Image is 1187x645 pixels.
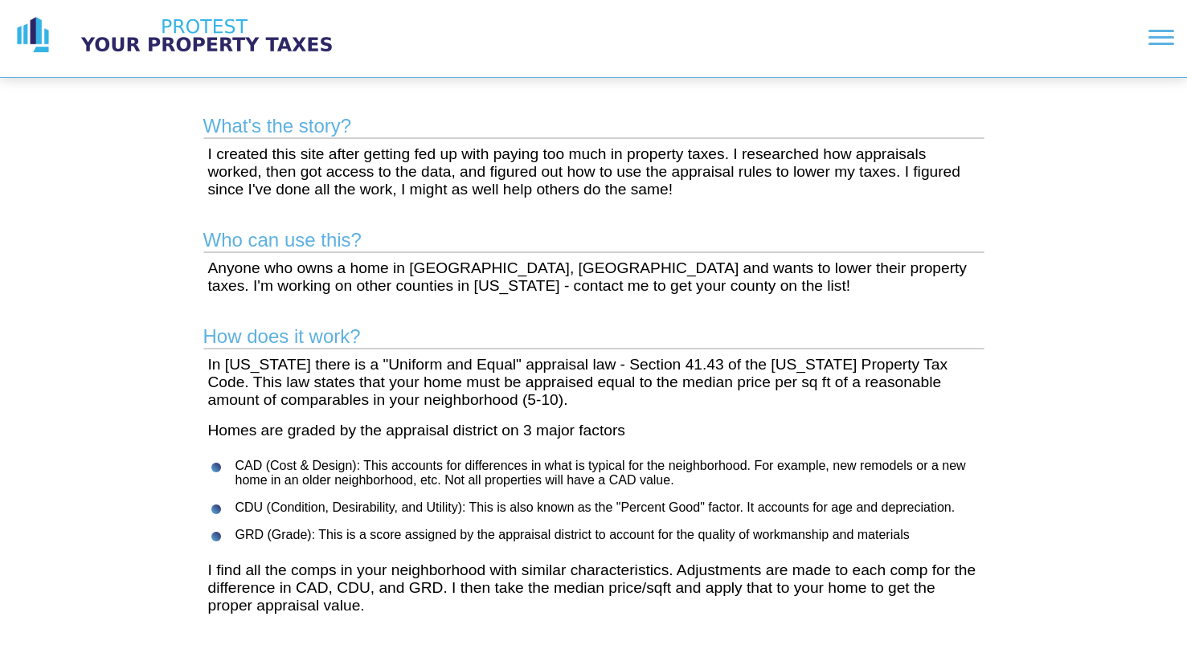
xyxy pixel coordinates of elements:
[208,356,980,409] p: In [US_STATE] there is a "Uniform and Equal" appraisal law - Section 41.43 of the [US_STATE] Prop...
[203,115,984,139] h2: What's the story?
[208,259,980,295] p: Anyone who owns a home in [GEOGRAPHIC_DATA], [GEOGRAPHIC_DATA] and wants to lower their property ...
[203,229,984,253] h2: Who can use this?
[235,500,993,515] li: CDU (Condition, Desirability, and Utility): This is also known as the "Percent Good" factor. It a...
[208,561,980,614] p: I find all the comps in your neighborhood with similar characteristics. Adjustments are made to e...
[13,15,53,55] img: logo
[235,459,993,488] li: CAD (Cost & Design): This accounts for differences in what is typical for the neighborhood. For e...
[208,145,980,198] p: I created this site after getting fed up with paying too much in property taxes. I researched how...
[66,15,347,55] img: logo text
[235,528,993,542] li: GRD (Grade): This is a score assigned by the appraisal district to account for the quality of wor...
[208,422,980,439] p: Homes are graded by the appraisal district on 3 major factors
[203,325,984,349] h2: How does it work?
[13,15,347,55] a: logo logo text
